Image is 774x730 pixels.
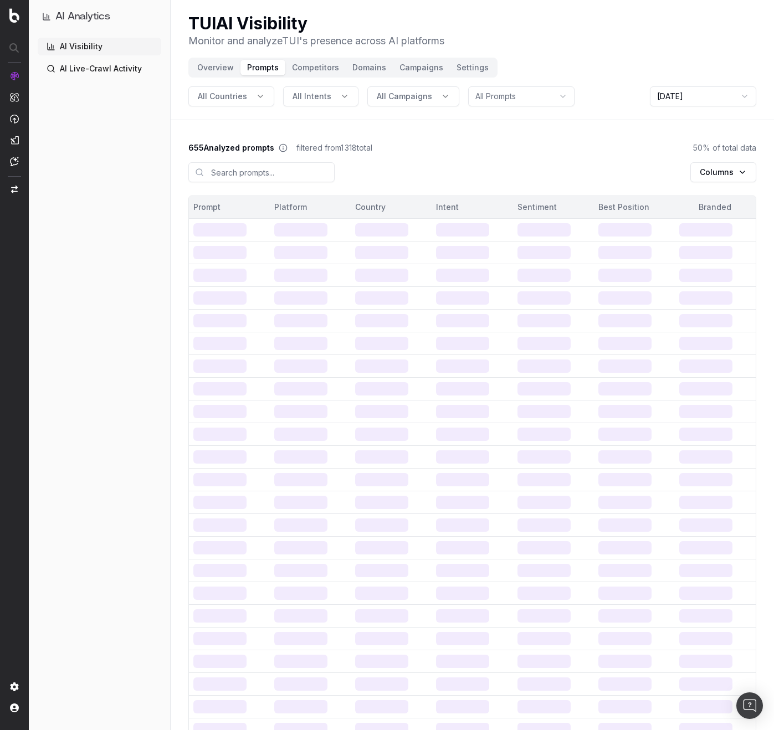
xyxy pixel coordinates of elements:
[436,202,508,213] div: Intent
[193,202,265,213] div: Prompt
[296,142,372,153] span: filtered from 1 318 total
[10,114,19,124] img: Activation
[693,142,756,153] span: 50 % of total data
[240,60,285,75] button: Prompts
[346,60,393,75] button: Domains
[38,38,161,55] a: AI Visibility
[42,9,157,24] button: AI Analytics
[377,91,432,102] span: All Campaigns
[10,703,19,712] img: My account
[10,682,19,691] img: Setting
[38,60,161,78] a: AI Live-Crawl Activity
[10,71,19,80] img: Analytics
[517,202,590,213] div: Sentiment
[736,692,763,719] div: Open Intercom Messenger
[188,162,335,182] input: Search prompts...
[690,162,756,182] button: Columns
[10,157,19,166] img: Assist
[285,60,346,75] button: Competitors
[355,202,427,213] div: Country
[198,91,247,102] span: All Countries
[679,202,751,213] div: Branded
[188,33,444,49] p: Monitor and analyze TUI 's presence across AI platforms
[393,60,450,75] button: Campaigns
[274,202,346,213] div: Platform
[191,60,240,75] button: Overview
[10,92,19,102] img: Intelligence
[598,202,670,213] div: Best Position
[9,8,19,23] img: Botify logo
[188,13,444,33] h1: TUI AI Visibility
[11,186,18,193] img: Switch project
[293,91,331,102] span: All Intents
[450,60,495,75] button: Settings
[55,9,110,24] h1: AI Analytics
[188,142,274,153] span: 655 Analyzed prompts
[10,136,19,145] img: Studio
